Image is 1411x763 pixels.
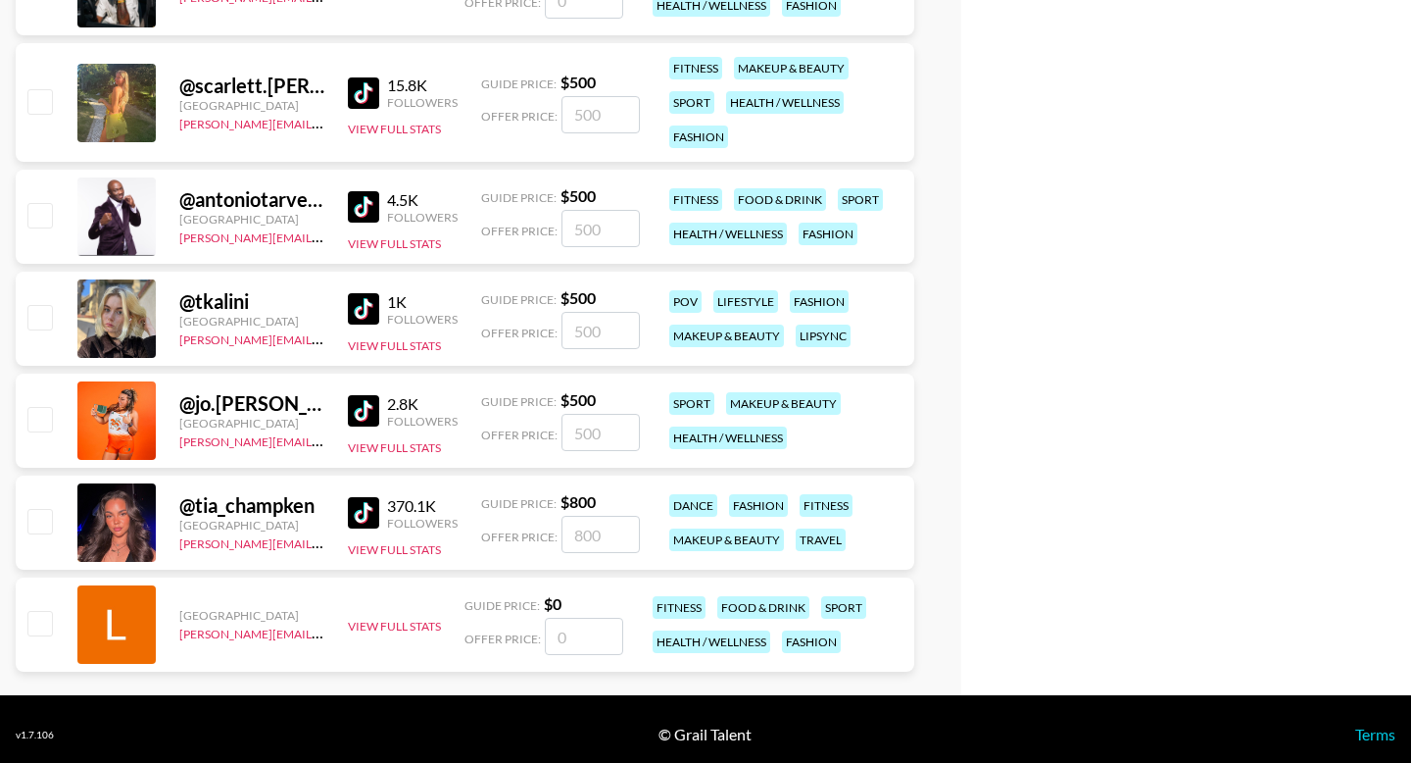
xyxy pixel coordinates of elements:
[179,212,324,227] div: [GEOGRAPHIC_DATA]
[387,516,458,531] div: Followers
[179,623,469,641] a: [PERSON_NAME][EMAIL_ADDRESS][DOMAIN_NAME]
[348,542,441,557] button: View Full Stats
[726,91,844,114] div: health / wellness
[481,428,558,442] span: Offer Price:
[653,631,770,653] div: health / wellness
[669,290,702,313] div: pov
[179,227,469,245] a: [PERSON_NAME][EMAIL_ADDRESS][DOMAIN_NAME]
[179,493,324,518] div: @ tia_champken
[387,210,458,225] div: Followers
[669,126,728,148] div: fashion
[729,494,788,517] div: fashion
[800,494,852,517] div: fitness
[179,314,324,329] div: [GEOGRAPHIC_DATA]
[179,518,324,533] div: [GEOGRAPHIC_DATA]
[658,725,752,744] div: © Grail Talent
[561,210,640,247] input: 500
[179,608,324,623] div: [GEOGRAPHIC_DATA]
[653,596,705,619] div: fitness
[481,496,557,511] span: Guide Price:
[713,290,778,313] div: lifestyle
[726,392,841,415] div: makeup & beauty
[179,289,324,314] div: @ tkalini
[560,390,596,409] strong: $ 500
[544,594,561,613] strong: $ 0
[348,440,441,455] button: View Full Stats
[821,596,866,619] div: sport
[179,416,324,431] div: [GEOGRAPHIC_DATA]
[790,290,849,313] div: fashion
[560,186,596,205] strong: $ 500
[348,338,441,353] button: View Full Stats
[348,236,441,251] button: View Full Stats
[669,392,714,415] div: sport
[16,729,54,741] div: v 1.7.106
[179,391,324,416] div: @ jo.[PERSON_NAME]
[481,109,558,124] span: Offer Price:
[717,596,809,619] div: food & drink
[179,74,324,98] div: @ scarlett.[PERSON_NAME]
[560,73,596,91] strong: $ 500
[796,529,846,551] div: travel
[481,292,557,307] span: Guide Price:
[387,496,458,516] div: 370.1K
[464,598,540,613] span: Guide Price:
[179,329,469,347] a: [PERSON_NAME][EMAIL_ADDRESS][DOMAIN_NAME]
[481,326,558,340] span: Offer Price:
[348,619,441,634] button: View Full Stats
[348,395,379,427] img: TikTok
[387,292,458,312] div: 1K
[387,76,458,95] div: 15.8K
[799,223,857,245] div: fashion
[782,631,841,653] div: fashion
[669,91,714,114] div: sport
[561,414,640,451] input: 500
[387,312,458,327] div: Followers
[734,188,826,211] div: food & drink
[348,293,379,325] img: TikTok
[348,122,441,136] button: View Full Stats
[179,98,324,113] div: [GEOGRAPHIC_DATA]
[179,431,469,449] a: [PERSON_NAME][EMAIL_ADDRESS][DOMAIN_NAME]
[560,288,596,307] strong: $ 500
[179,187,324,212] div: @ antoniotarver1
[561,96,640,133] input: 500
[796,325,851,347] div: lipsync
[348,191,379,223] img: TikTok
[387,190,458,210] div: 4.5K
[179,533,469,551] a: [PERSON_NAME][EMAIL_ADDRESS][DOMAIN_NAME]
[464,632,541,646] span: Offer Price:
[838,188,883,211] div: sport
[669,529,784,551] div: makeup & beauty
[669,427,787,449] div: health / wellness
[348,77,379,109] img: TikTok
[387,394,458,414] div: 2.8K
[481,224,558,238] span: Offer Price:
[560,492,596,511] strong: $ 800
[561,312,640,349] input: 500
[561,516,640,553] input: 800
[734,57,849,79] div: makeup & beauty
[387,95,458,110] div: Followers
[179,113,469,131] a: [PERSON_NAME][EMAIL_ADDRESS][DOMAIN_NAME]
[481,190,557,205] span: Guide Price:
[481,530,558,544] span: Offer Price:
[1355,725,1395,743] a: Terms
[669,494,717,517] div: dance
[545,618,623,655] input: 0
[669,188,722,211] div: fitness
[669,223,787,245] div: health / wellness
[481,394,557,409] span: Guide Price:
[669,325,784,347] div: makeup & beauty
[348,497,379,529] img: TikTok
[481,76,557,91] span: Guide Price:
[387,414,458,429] div: Followers
[669,57,722,79] div: fitness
